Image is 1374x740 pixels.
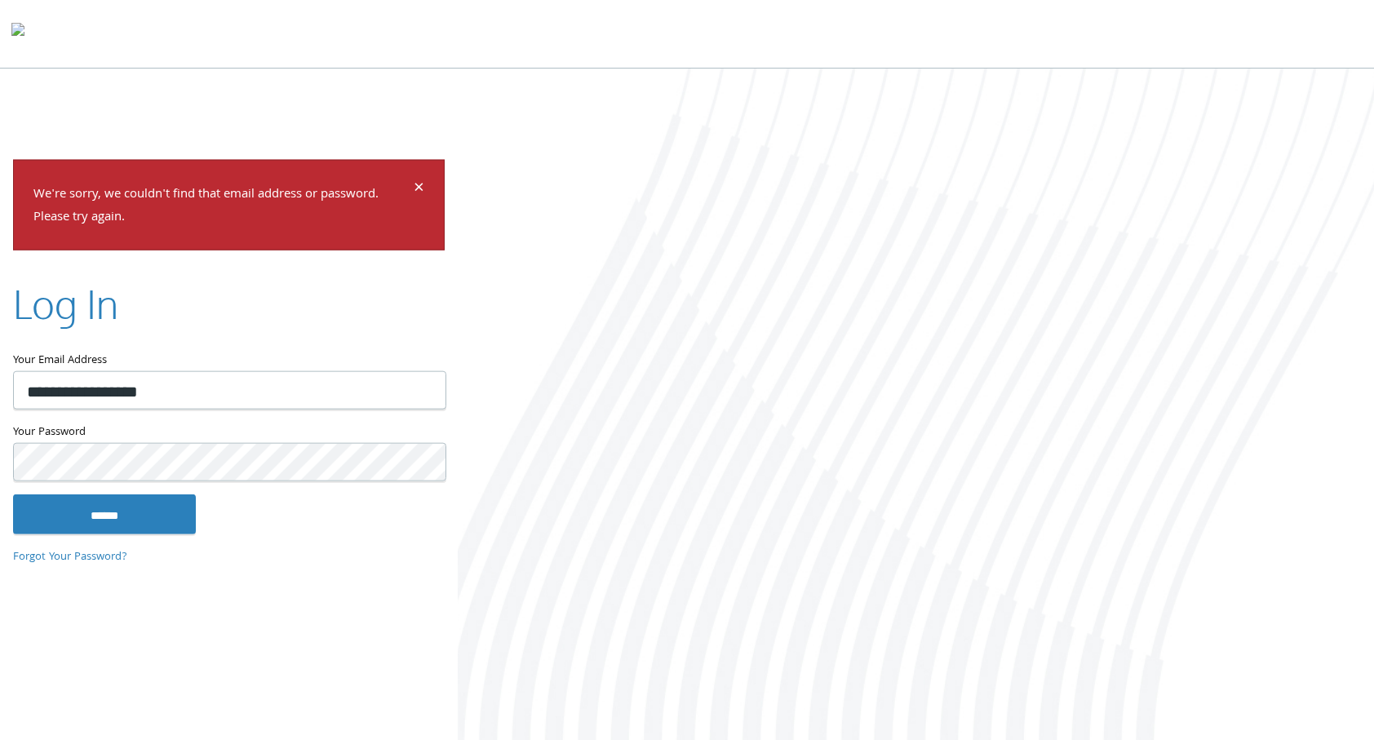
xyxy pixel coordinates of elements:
[33,183,411,230] p: We're sorry, we couldn't find that email address or password. Please try again.
[13,423,445,443] label: Your Password
[11,17,24,50] img: todyl-logo-dark.svg
[13,547,127,565] a: Forgot Your Password?
[414,173,424,205] span: ×
[414,179,424,199] button: Dismiss alert
[13,277,118,331] h2: Log In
